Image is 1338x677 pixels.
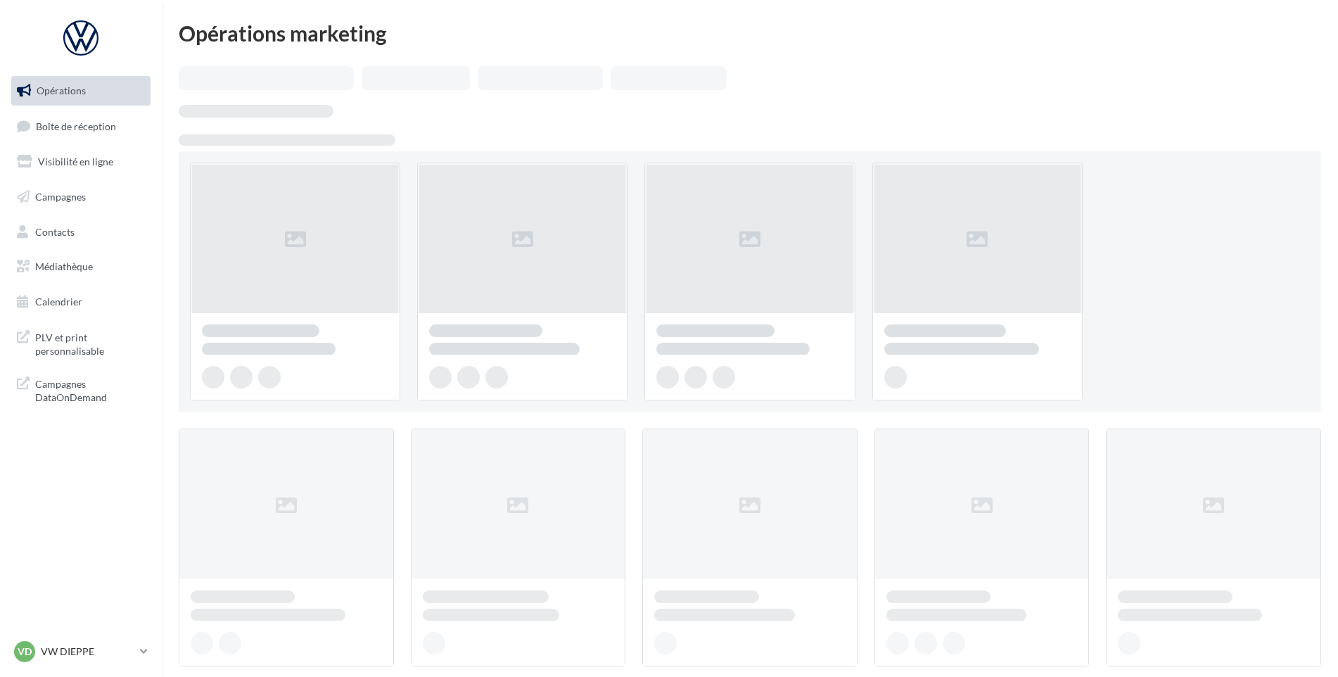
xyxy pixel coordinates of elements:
a: Visibilité en ligne [8,147,153,177]
a: Contacts [8,217,153,247]
a: Médiathèque [8,252,153,281]
a: Campagnes [8,182,153,212]
p: VW DIEPPE [41,645,134,659]
span: Calendrier [35,296,82,308]
span: Médiathèque [35,260,93,272]
a: VD VW DIEPPE [11,638,151,665]
span: Campagnes DataOnDemand [35,374,145,405]
a: Calendrier [8,287,153,317]
span: Contacts [35,225,75,237]
a: Opérations [8,76,153,106]
span: Opérations [37,84,86,96]
span: VD [18,645,32,659]
span: Visibilité en ligne [38,156,113,167]
div: Opérations marketing [179,23,1321,44]
span: Boîte de réception [36,120,116,132]
a: Boîte de réception [8,111,153,141]
span: Campagnes [35,191,86,203]
a: PLV et print personnalisable [8,322,153,364]
a: Campagnes DataOnDemand [8,369,153,410]
span: PLV et print personnalisable [35,328,145,358]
